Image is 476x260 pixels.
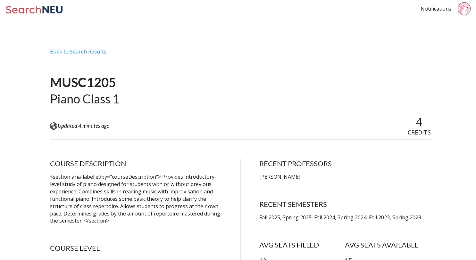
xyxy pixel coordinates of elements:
h4: AVG SEATS AVAILABLE [345,240,430,249]
h2: Piano Class 1 [50,91,120,107]
h1: MUSC1205 [50,74,120,91]
h4: AVG SEATS FILLED [259,240,345,249]
a: Notifications [421,5,451,12]
p: <section aria-labelledby="courseDescription"> Provides introductory-level study of piano designed... [50,173,221,224]
h4: COURSE DESCRIPTION [50,159,221,168]
span: 4 [416,114,422,130]
div: Back to Search Results [50,48,431,60]
h4: RECENT PROFESSORS [259,159,431,168]
span: CREDITS [408,128,431,136]
p: [PERSON_NAME] [259,173,431,181]
h4: COURSE LEVEL [50,244,221,253]
h4: RECENT SEMESTERS [259,200,431,209]
p: Fall 2025, Spring 2025, Fall 2024, Spring 2024, Fall 2023, Spring 2023 [259,214,431,221]
span: Updated 4 minutes ago [58,122,110,129]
